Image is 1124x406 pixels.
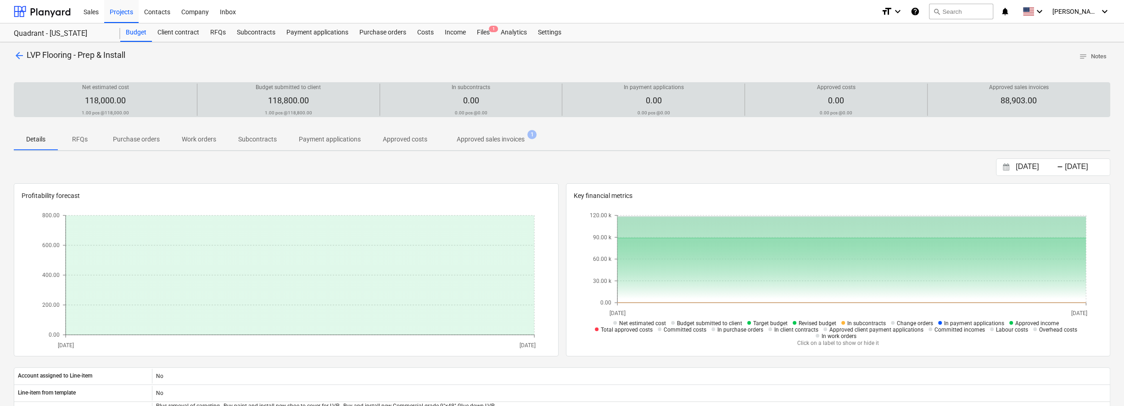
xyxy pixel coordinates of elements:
p: 0.00 pcs @ 0.00 [637,110,670,116]
span: Committed incomes [934,327,985,333]
i: keyboard_arrow_down [892,6,903,17]
i: keyboard_arrow_down [1034,6,1045,17]
span: Net estimated cost [619,320,666,327]
p: Approved costs [383,135,427,144]
i: keyboard_arrow_down [1099,6,1110,17]
p: Work orders [182,135,216,144]
p: 0.00 pcs @ 0.00 [820,110,852,116]
p: Profitability forecast [22,191,551,201]
p: RFQs [69,135,91,144]
p: Click on a label to show or hide it [590,339,1086,347]
iframe: Chat Widget [1078,362,1124,406]
span: Notes [1079,51,1107,62]
i: notifications [1001,6,1010,17]
span: [PERSON_NAME] [1052,8,1098,15]
p: Budget submitted to client [256,84,321,91]
a: Budget [120,23,152,42]
a: Files1 [471,23,495,42]
span: 118,800.00 [268,96,309,105]
tspan: [DATE] [1071,310,1087,316]
span: 1 [527,130,537,139]
button: Notes [1075,50,1110,64]
span: Revised budget [799,320,836,327]
span: 88,903.00 [1001,96,1037,105]
p: 1.00 pcs @ 118,800.00 [265,110,312,116]
tspan: 0.00 [600,299,611,306]
p: Purchase orders [113,135,160,144]
tspan: 0.00 [49,332,60,338]
p: Net estimated cost [82,84,129,91]
p: Key financial metrics [574,191,1103,201]
span: Approved income [1015,320,1059,327]
a: Costs [412,23,439,42]
p: Approved sales invoices [457,135,525,144]
span: search [933,8,940,15]
tspan: 600.00 [42,242,60,248]
span: In purchase orders [717,327,763,333]
a: Analytics [495,23,532,42]
p: Line-item from template [18,389,76,397]
span: In work orders [822,333,856,339]
span: Labour costs [996,327,1028,333]
p: Details [25,135,47,144]
div: No [152,386,1110,400]
a: Income [439,23,471,42]
span: In client contracts [774,327,818,333]
div: No [152,369,1110,383]
span: 0.00 [463,96,479,105]
tspan: [DATE] [610,310,626,316]
tspan: 800.00 [42,212,60,219]
a: Settings [532,23,567,42]
p: In subcontracts [452,84,490,91]
p: Account assigned to Line-item [18,372,92,380]
p: Approved costs [817,84,856,91]
span: 0.00 [645,96,661,105]
a: Purchase orders [354,23,412,42]
span: Overhead costs [1039,327,1077,333]
span: Approved client payment applications [829,327,923,333]
span: Total approved costs [601,327,653,333]
div: Files [471,23,495,42]
i: format_size [881,6,892,17]
tspan: [DATE] [57,342,73,348]
p: 1.00 pcs @ 118,000.00 [82,110,129,116]
button: Interact with the calendar and add the check-in date for your trip. [998,162,1014,173]
i: Knowledge base [911,6,920,17]
span: Change orders [897,320,933,327]
span: In subcontracts [847,320,886,327]
span: 0.00 [828,96,844,105]
tspan: 60.00 k [593,256,612,262]
span: arrow_back [14,50,25,61]
div: Quadrant - [US_STATE] [14,29,109,39]
span: notes [1079,52,1087,61]
input: Start Date [1014,161,1061,174]
span: 1 [489,26,498,32]
a: Payment applications [281,23,354,42]
tspan: 30.00 k [593,278,612,284]
span: LVP Flooring - Prep & Install [27,50,125,60]
div: RFQs [205,23,231,42]
button: Search [929,4,993,19]
span: In payment applications [944,320,1004,327]
span: Committed costs [664,327,706,333]
tspan: 200.00 [42,302,60,308]
tspan: 120.00 k [590,212,612,219]
tspan: 400.00 [42,272,60,278]
a: Client contract [152,23,205,42]
p: Payment applications [299,135,361,144]
a: Subcontracts [231,23,281,42]
div: - [1057,164,1063,170]
span: Target budget [753,320,788,327]
span: Budget submitted to client [677,320,742,327]
tspan: [DATE] [519,342,535,348]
